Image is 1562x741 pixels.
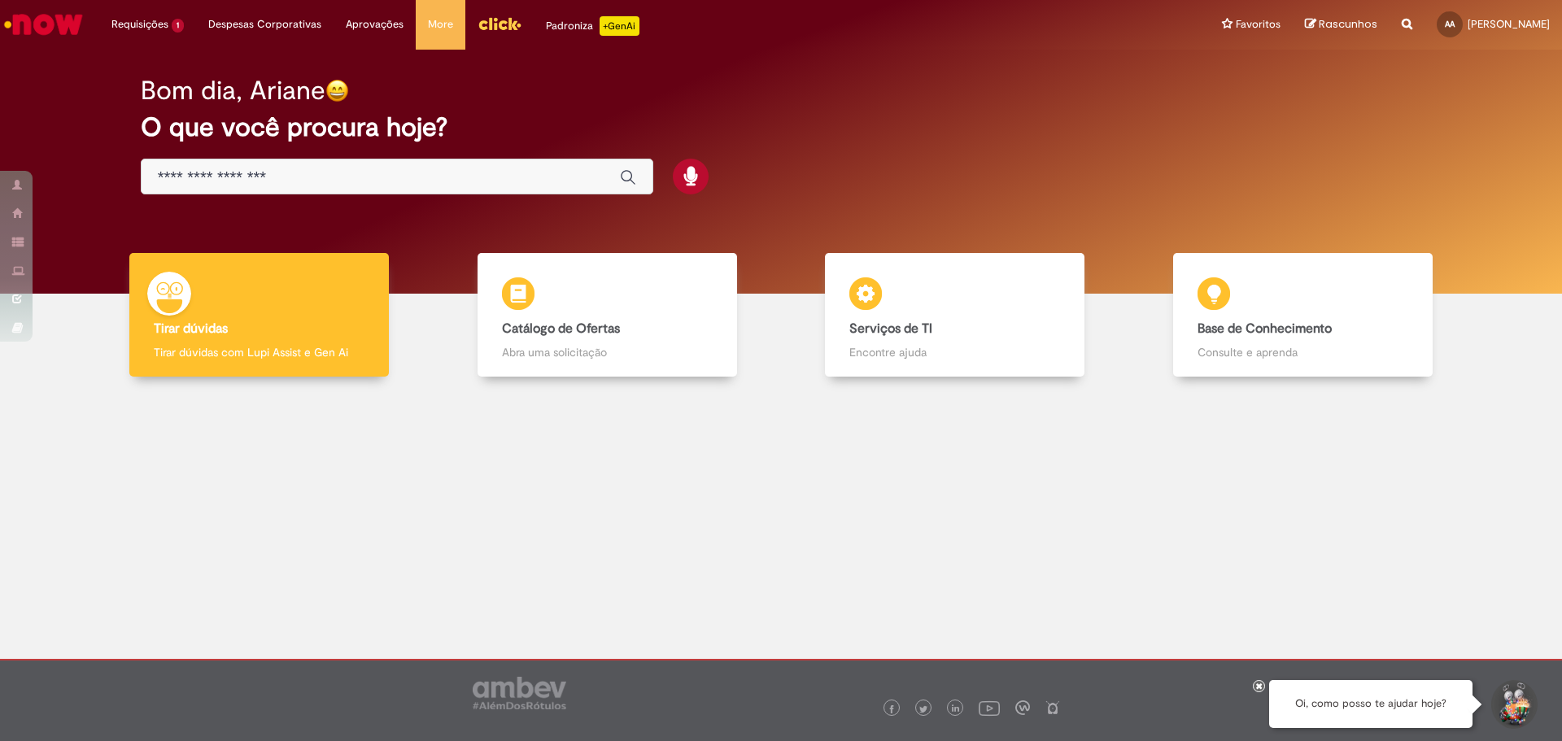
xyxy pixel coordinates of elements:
h2: Bom dia, Ariane [141,76,325,105]
p: Encontre ajuda [849,344,1060,360]
span: Rascunhos [1319,16,1377,32]
span: More [428,16,453,33]
span: Despesas Corporativas [208,16,321,33]
b: Base de Conhecimento [1198,320,1332,337]
a: Base de Conhecimento Consulte e aprenda [1129,253,1477,377]
img: logo_footer_linkedin.png [952,704,960,714]
span: Aprovações [346,16,404,33]
img: logo_footer_facebook.png [888,705,896,713]
span: AA [1445,19,1455,29]
h2: O que você procura hoje? [141,113,1422,142]
b: Tirar dúvidas [154,320,228,337]
img: logo_footer_naosei.png [1045,700,1060,715]
div: Padroniza [546,16,639,36]
a: Serviços de TI Encontre ajuda [781,253,1129,377]
img: logo_footer_twitter.png [919,705,927,713]
p: Tirar dúvidas com Lupi Assist e Gen Ai [154,344,364,360]
img: click_logo_yellow_360x200.png [478,11,521,36]
button: Iniciar Conversa de Suporte [1489,680,1538,729]
p: +GenAi [600,16,639,36]
img: logo_footer_workplace.png [1015,700,1030,715]
img: ServiceNow [2,8,85,41]
span: Requisições [111,16,168,33]
img: logo_footer_ambev_rotulo_gray.png [473,677,566,709]
img: logo_footer_youtube.png [979,697,1000,718]
a: Catálogo de Ofertas Abra uma solicitação [434,253,782,377]
span: 1 [172,19,184,33]
a: Rascunhos [1305,17,1377,33]
a: Tirar dúvidas Tirar dúvidas com Lupi Assist e Gen Ai [85,253,434,377]
b: Serviços de TI [849,320,932,337]
span: [PERSON_NAME] [1468,17,1550,31]
img: happy-face.png [325,79,349,102]
div: Oi, como posso te ajudar hoje? [1269,680,1473,728]
p: Consulte e aprenda [1198,344,1408,360]
p: Abra uma solicitação [502,344,713,360]
b: Catálogo de Ofertas [502,320,620,337]
span: Favoritos [1236,16,1281,33]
